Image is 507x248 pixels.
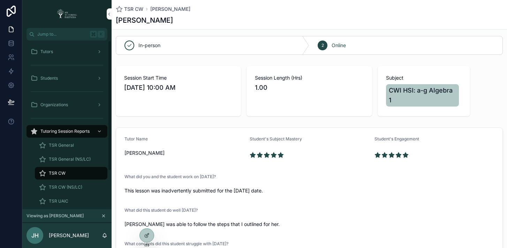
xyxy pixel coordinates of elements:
[31,231,39,240] span: JH
[49,184,82,190] span: TSR CW (NS/LC)
[49,198,68,204] span: TSR UAIC
[255,74,363,81] span: Session Length (Hrs)
[40,49,53,54] span: Tutors
[35,139,107,152] a: TSR General
[49,170,66,176] span: TSR CW
[124,74,233,81] span: Session Start Time
[27,28,107,41] button: Jump to...K
[27,99,107,111] a: Organizations
[150,6,190,13] a: [PERSON_NAME]
[40,75,58,81] span: Students
[386,74,462,81] span: Subject
[124,136,148,141] span: Tutor Name
[124,187,494,194] span: This lesson was inadvertently submitted for the [DATE] date.
[124,174,216,179] span: What did you and the student work on [DATE]?
[332,42,346,49] span: Online
[49,232,89,239] p: [PERSON_NAME]
[124,221,494,228] span: [PERSON_NAME] was able to follow the steps that I outlined for her.
[124,207,198,213] span: What did this student do well [DATE]?
[124,83,233,93] span: [DATE] 10:00 AM
[49,143,74,148] span: TSR General
[389,86,456,105] span: CWI HSI: a-g Algebra 1
[255,83,363,93] span: 1.00
[27,213,84,219] span: Viewing as [PERSON_NAME]
[138,42,160,49] span: In-person
[40,129,90,134] span: Tutoring Session Reports
[40,102,68,108] span: Organizations
[98,31,104,37] span: K
[49,156,91,162] span: TSR General (NS/LC)
[124,149,244,156] span: [PERSON_NAME]
[37,31,87,37] span: Jump to...
[116,15,173,25] h1: [PERSON_NAME]
[27,72,107,85] a: Students
[35,195,107,207] a: TSR UAIC
[22,41,112,209] div: scrollable content
[27,45,107,58] a: Tutors
[321,43,324,48] span: 2
[374,136,419,141] span: Student's Engagement
[55,8,79,20] img: App logo
[27,125,107,138] a: Tutoring Session Reports
[124,241,228,246] span: What concepts did this student struggle with [DATE]?
[35,153,107,166] a: TSR General (NS/LC)
[35,181,107,194] a: TSR CW (NS/LC)
[116,6,143,13] a: TSR CW
[35,167,107,180] a: TSR CW
[250,136,302,141] span: Student's Subject Mastery
[124,6,143,13] span: TSR CW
